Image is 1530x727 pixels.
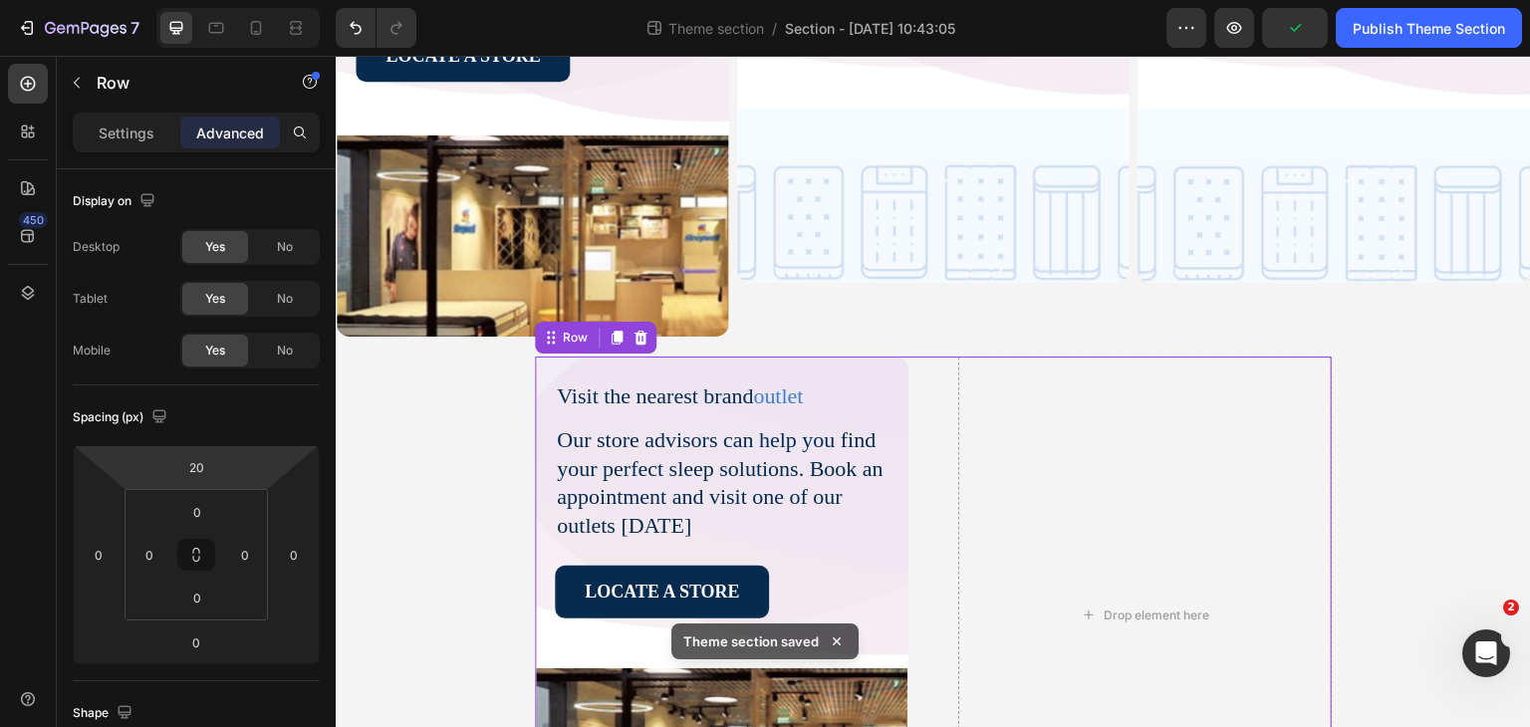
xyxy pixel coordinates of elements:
[19,212,48,228] div: 450
[1336,8,1522,48] button: Publish Theme Section
[134,540,164,570] input: 0px
[205,342,225,360] span: Yes
[1353,18,1505,39] div: Publish Theme Section
[130,16,139,40] p: 7
[336,8,416,48] div: Undo/Redo
[772,18,777,39] span: /
[1462,629,1510,677] iframe: Intercom live chat
[683,631,819,651] p: Theme section saved
[277,290,293,308] span: No
[8,8,148,48] button: 7
[73,290,108,308] div: Tablet
[177,497,217,527] input: 0px
[73,700,136,727] div: Shape
[664,18,768,39] span: Theme section
[417,328,467,353] span: outlet
[1503,600,1519,615] span: 2
[336,56,1530,727] iframe: Design area
[176,627,216,657] input: 0
[277,238,293,256] span: No
[97,71,266,95] p: Row
[99,122,154,143] p: Settings
[177,583,217,612] input: 0px
[73,404,171,431] div: Spacing (px)
[785,18,955,39] span: Section - [DATE] 10:43:05
[219,368,553,486] h2: Our store advisors can help you find your perfect sleep solutions. Book an appointment and visit ...
[769,552,875,568] div: Drop element here
[230,540,260,570] input: 0px
[219,325,573,358] h2: Visit the nearest brand
[196,122,264,143] p: Advanced
[279,540,309,570] input: 0
[73,238,120,256] div: Desktop
[205,238,225,256] span: Yes
[223,273,256,291] div: Row
[73,342,111,360] div: Mobile
[73,188,159,215] div: Display on
[205,290,225,308] span: Yes
[219,510,433,562] a: LOCATE A STORE
[84,540,114,570] input: 0
[249,520,403,552] p: LOCATE A STORE
[277,342,293,360] span: No
[176,452,216,482] input: 20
